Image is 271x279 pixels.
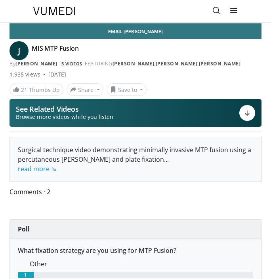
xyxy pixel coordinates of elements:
[10,99,261,127] button: See Related Videos Browse more videos while you listen
[15,60,57,67] a: [PERSON_NAME]
[67,83,103,96] button: Share
[59,60,85,67] a: 5 Videos
[156,60,198,67] a: [PERSON_NAME]
[10,71,40,78] span: 1,935 views
[16,105,113,113] p: See Related Videos
[18,145,253,174] div: Surgical technique video demonstrating minimally invasive MTP fusion using a percutaneous [PERSON...
[10,84,63,96] a: 21 Thumbs Up
[18,247,253,254] h6: What fixation strategy are you using for MTP Fusion?
[18,272,34,278] div: 1
[10,41,29,60] a: J
[199,60,241,67] a: [PERSON_NAME]
[10,23,261,39] a: Email [PERSON_NAME]
[21,86,27,94] span: 21
[48,71,66,78] div: [DATE]
[113,60,155,67] a: [PERSON_NAME]
[16,113,113,121] span: Browse more videos while you listen
[10,187,261,197] span: Comments 2
[18,164,56,173] a: read more ↘
[24,259,259,269] dd: Other
[33,7,75,15] img: VuMedi Logo
[32,44,79,57] h4: MIS MTP Fusion
[107,83,147,96] button: Save to
[10,60,261,67] div: By FEATURING , ,
[18,225,30,233] strong: Poll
